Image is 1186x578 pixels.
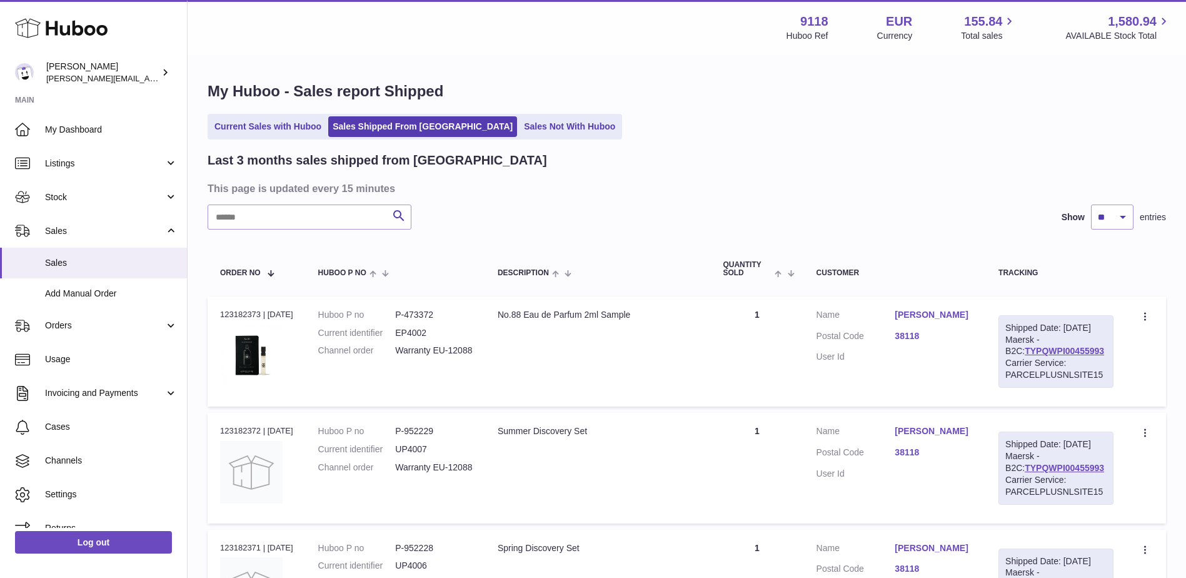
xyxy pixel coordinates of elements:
span: Listings [45,158,164,170]
a: 38118 [895,447,973,459]
span: Description [498,269,549,277]
dt: Channel order [318,345,396,357]
div: Carrier Service: PARCELPLUSNLSITE15 [1005,474,1107,498]
span: AVAILABLE Stock Total [1065,30,1171,42]
div: No.88 Eau de Parfum 2ml Sample [498,309,698,321]
h3: This page is updated every 15 minutes [208,181,1163,195]
dd: Warranty EU-12088 [395,462,473,474]
div: Huboo Ref [786,30,828,42]
span: Quantity Sold [723,261,771,277]
a: 155.84 Total sales [961,13,1017,42]
span: 155.84 [964,13,1002,30]
dt: Current identifier [318,560,396,572]
span: Invoicing and Payments [45,387,164,399]
div: Summer Discovery Set [498,425,698,437]
dd: UP4006 [395,560,473,572]
span: Order No [220,269,261,277]
dt: Huboo P no [318,309,396,321]
span: Sales [45,257,178,269]
span: Returns [45,522,178,534]
span: entries [1140,211,1166,223]
dt: Name [817,542,895,557]
dt: Postal Code [817,447,895,462]
span: Total sales [961,30,1017,42]
span: Usage [45,353,178,365]
div: Shipped Date: [DATE] [1005,555,1107,567]
img: freddie.sawkins@czechandspeake.com [15,63,34,82]
span: Settings [45,489,178,500]
span: Sales [45,225,164,237]
h2: Last 3 months sales shipped from [GEOGRAPHIC_DATA] [208,152,547,169]
span: Huboo P no [318,269,366,277]
div: Spring Discovery Set [498,542,698,554]
dd: P-473372 [395,309,473,321]
a: 38118 [895,330,973,342]
dd: Warranty EU-12088 [395,345,473,357]
dt: Channel order [318,462,396,474]
span: 1,580.94 [1108,13,1157,30]
a: Log out [15,531,172,554]
div: Shipped Date: [DATE] [1005,322,1107,334]
td: 1 [710,413,803,523]
div: Tracking [998,269,1113,277]
div: Maersk - B2C: [998,315,1113,388]
a: TYPQWPI00455993 [1025,463,1104,473]
div: Shipped Date: [DATE] [1005,439,1107,450]
a: 1,580.94 AVAILABLE Stock Total [1065,13,1171,42]
img: no-photo.jpg [220,441,283,504]
dt: User Id [817,351,895,363]
span: Orders [45,320,164,332]
a: Sales Shipped From [GEOGRAPHIC_DATA] [328,116,517,137]
div: Maersk - B2C: [998,432,1113,504]
span: Cases [45,421,178,433]
td: 1 [710,297,803,407]
dt: Huboo P no [318,542,396,554]
dt: Current identifier [318,327,396,339]
div: Carrier Service: PARCELPLUSNLSITE15 [1005,357,1107,381]
span: Add Manual Order [45,288,178,300]
div: 123182373 | [DATE] [220,309,293,320]
a: [PERSON_NAME] [895,542,973,554]
dt: Name [817,309,895,324]
dt: Postal Code [817,330,895,345]
dt: Postal Code [817,563,895,578]
div: Customer [817,269,974,277]
dd: P-952228 [395,542,473,554]
dt: Name [817,425,895,440]
label: Show [1062,211,1085,223]
img: No.88-sample-cut-out-scaled.jpg [220,324,283,387]
dt: Huboo P no [318,425,396,437]
dt: Current identifier [318,444,396,455]
span: [PERSON_NAME][EMAIL_ADDRESS][PERSON_NAME][DOMAIN_NAME] [46,73,318,83]
span: Channels [45,455,178,467]
a: [PERSON_NAME] [895,425,973,437]
h1: My Huboo - Sales report Shipped [208,81,1166,101]
dt: User Id [817,468,895,480]
dd: EP4002 [395,327,473,339]
span: Stock [45,191,164,203]
a: 38118 [895,563,973,575]
dd: UP4007 [395,444,473,455]
dd: P-952229 [395,425,473,437]
a: Current Sales with Huboo [210,116,326,137]
div: 123182371 | [DATE] [220,542,293,554]
strong: 9118 [800,13,828,30]
a: [PERSON_NAME] [895,309,973,321]
div: 123182372 | [DATE] [220,425,293,437]
a: TYPQWPI00455993 [1025,346,1104,356]
a: Sales Not With Huboo [520,116,620,137]
strong: EUR [886,13,912,30]
span: My Dashboard [45,124,178,136]
div: [PERSON_NAME] [46,61,159,84]
div: Currency [877,30,913,42]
